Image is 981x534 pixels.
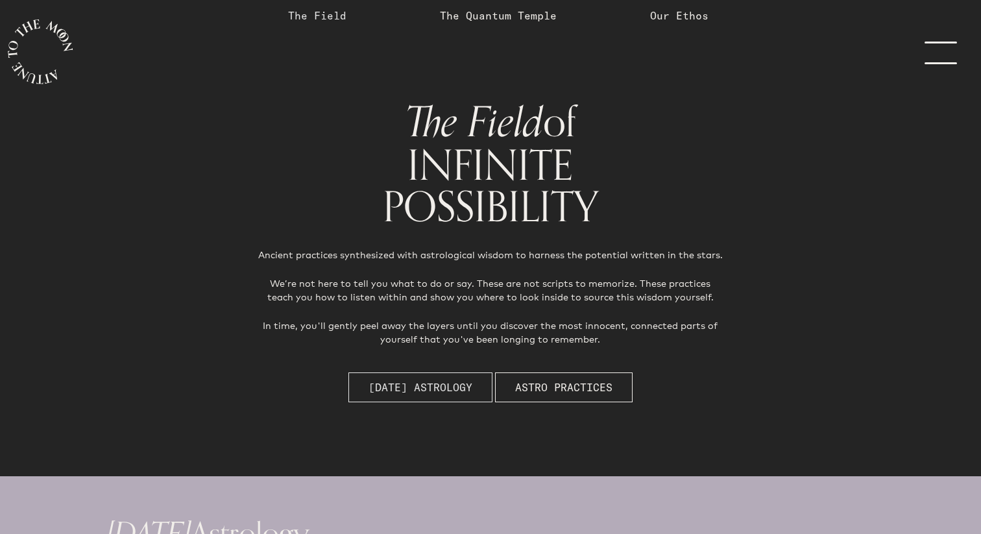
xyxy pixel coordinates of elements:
h1: of INFINITE POSSIBILITY [237,101,744,227]
button: Astro Practices [495,372,633,402]
button: [DATE] Astrology [348,372,492,402]
p: Ancient practices synthesized with astrological wisdom to harness the potential written in the st... [258,248,723,346]
span: The Field [405,89,543,157]
a: Our Ethos [650,8,708,23]
span: [DATE] Astrology [369,380,472,395]
span: Astro Practices [515,380,612,395]
a: The Field [288,8,346,23]
a: The Quantum Temple [440,8,557,23]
